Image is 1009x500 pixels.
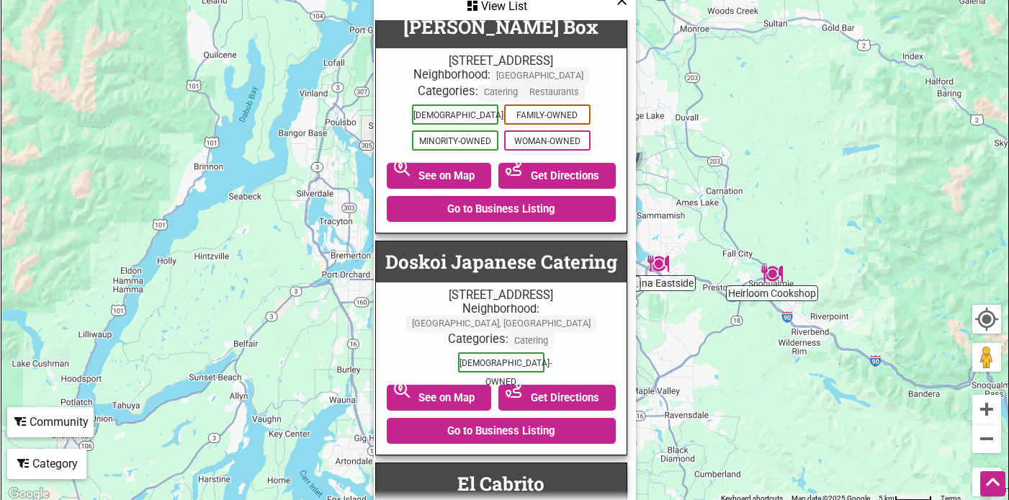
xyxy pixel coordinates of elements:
[383,332,619,349] div: Categories:
[972,395,1001,424] button: Zoom in
[412,130,498,151] span: Minority-Owned
[383,84,619,101] div: Categories:
[387,418,616,444] a: Go to Business Listing
[457,471,544,496] a: El Cabrito
[647,253,669,274] div: Ohana Eastside
[406,316,596,332] span: [GEOGRAPHIC_DATA], [GEOGRAPHIC_DATA]
[498,385,616,411] a: Get Directions
[383,302,619,332] div: Neighborhood:
[387,196,616,222] a: Go to Business Listing
[387,163,492,189] a: See on Map
[7,407,94,437] div: Filter by Community
[971,467,1002,498] button: Toggle fullscreen view
[383,68,619,84] div: Neighborhood:
[9,409,92,436] div: Community
[524,84,585,101] span: Restaurants
[490,68,589,84] span: [GEOGRAPHIC_DATA]
[385,249,617,274] a: Doskoi Japanese Catering
[403,14,598,39] a: [PERSON_NAME] Box
[458,352,544,372] span: [DEMOGRAPHIC_DATA]-Owned
[7,449,86,479] div: Filter by category
[972,343,1001,372] button: Drag Pegman onto the map to open Street View
[504,130,591,151] span: Woman-Owned
[972,424,1001,453] button: Zoom out
[9,450,85,478] div: Category
[478,84,524,101] span: Catering
[412,104,498,125] span: [DEMOGRAPHIC_DATA]-Owned
[498,163,616,189] a: Get Directions
[508,332,554,349] span: Catering
[383,288,619,302] div: [STREET_ADDRESS]
[504,104,591,125] span: Family-Owned
[383,54,619,68] div: [STREET_ADDRESS]
[604,133,647,177] div: 2
[972,305,1001,334] button: Your Location
[387,385,492,411] a: See on Map
[761,263,783,285] div: Heirloom Cookshop
[980,471,1005,496] div: Scroll Back to Top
